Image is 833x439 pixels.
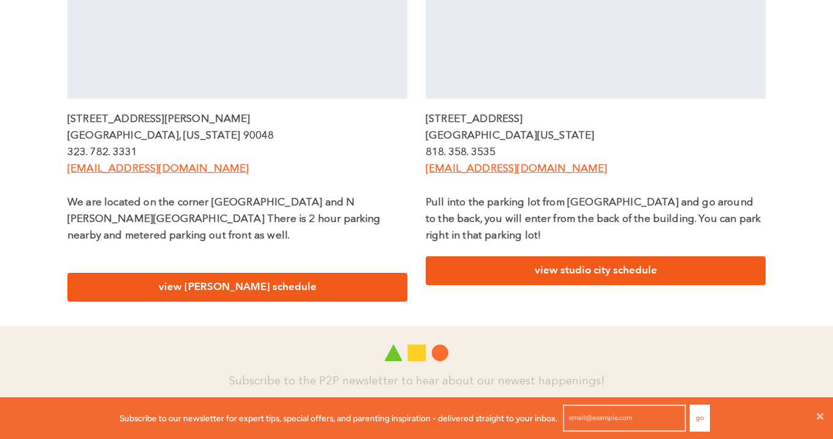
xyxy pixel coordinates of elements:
p: 323. 782. 3331 [67,144,407,161]
h4: Subscribe to the P2P newsletter to hear about our newest happenings! [55,373,778,391]
a: [EMAIL_ADDRESS][DOMAIN_NAME] [67,164,249,174]
p: 818. 358. 3535 [426,144,766,161]
p: [STREET_ADDRESS] [426,111,766,128]
p: [GEOGRAPHIC_DATA], [US_STATE] 90048 [67,128,407,144]
p: Pull into the parking lot from [GEOGRAPHIC_DATA] and go around to the back, you will enter from t... [426,194,766,245]
input: email@example.com [563,405,686,432]
a: view studio city schedule [426,256,766,285]
a: view [PERSON_NAME] schedule [67,273,407,302]
img: Play 2 Progress logo [385,345,448,361]
p: [STREET_ADDRESS][PERSON_NAME] [67,111,407,128]
p: [GEOGRAPHIC_DATA][US_STATE] [426,128,766,144]
p: Subscribe to our newsletter for expert tips, special offers, and parenting inspiration - delivere... [119,411,557,425]
p: We are located on the corner [GEOGRAPHIC_DATA] and N [PERSON_NAME][GEOGRAPHIC_DATA] There is 2 ho... [67,194,407,245]
a: [EMAIL_ADDRESS][DOMAIN_NAME] [426,164,607,174]
button: Go [690,405,710,432]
